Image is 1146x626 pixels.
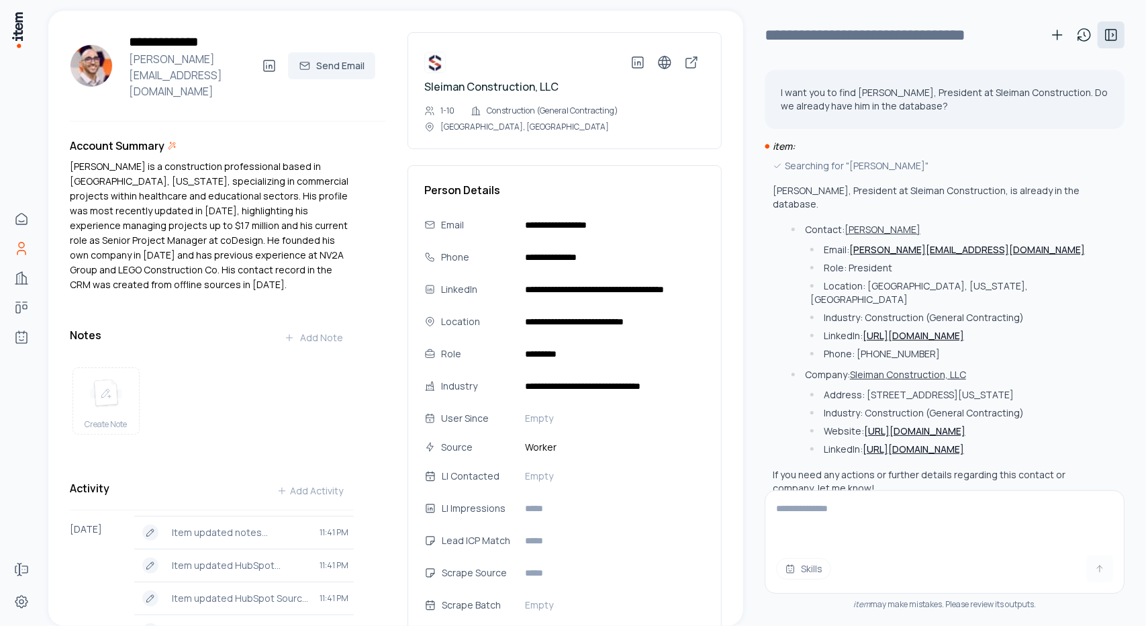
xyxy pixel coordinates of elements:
[1098,21,1125,48] button: Toggle sidebar
[487,105,618,116] p: Construction (General Contracting)
[320,593,348,604] span: 11:41 PM
[805,368,966,381] p: Company:
[172,559,309,572] p: Item updated HubSpot Created Date to
[520,594,705,616] button: Empty
[807,424,1108,438] li: Website:
[124,51,256,99] h4: [PERSON_NAME][EMAIL_ADDRESS][DOMAIN_NAME]
[850,368,966,382] button: Sleiman Construction, LLC
[8,235,35,262] a: People
[525,469,553,483] span: Empty
[90,379,122,408] img: create note
[442,501,528,516] div: LI Impressions
[440,105,455,116] p: 1-10
[520,465,705,487] button: Empty
[773,184,1108,211] p: [PERSON_NAME], President at Sleiman Construction, is already in the database.
[807,311,1108,324] li: Industry: Construction (General Contracting)
[288,52,375,79] button: Send Email
[807,443,1108,456] li: LinkedIn:
[807,347,1108,361] li: Phone: [PHONE_NUMBER]
[266,478,354,504] button: Add Activity
[807,388,1108,402] li: Address: [STREET_ADDRESS][US_STATE]
[807,279,1108,306] li: Location: [GEOGRAPHIC_DATA], [US_STATE], [GEOGRAPHIC_DATA]
[424,182,705,198] h3: Person Details
[70,44,113,87] img: Danny Sleiman
[863,443,964,455] a: [URL][DOMAIN_NAME]
[424,52,446,73] img: Sleiman Construction, LLC
[70,138,164,154] h3: Account Summary
[8,324,35,351] a: Agents
[440,122,609,132] p: [GEOGRAPHIC_DATA], [GEOGRAPHIC_DATA]
[1044,21,1071,48] button: New conversation
[845,223,920,236] button: [PERSON_NAME]
[807,406,1108,420] li: Industry: Construction (General Contracting)
[781,86,1108,113] p: I want you to find [PERSON_NAME], President at Sleiman Construction. Do we already have him in th...
[8,556,35,583] a: Forms
[442,469,528,484] div: LI Contacted
[85,419,128,430] span: Create Note
[73,367,140,435] button: create noteCreate Note
[273,324,354,351] button: Add Note
[864,424,965,437] a: [URL][DOMAIN_NAME]
[807,329,1108,343] li: LinkedIn:
[441,314,514,329] div: Location
[773,468,1108,495] p: If you need any actions or further details regarding this contact or company, let me know!
[525,598,553,612] span: Empty
[172,592,309,605] p: Item updated HubSpot Source to
[284,331,343,345] div: Add Note
[441,347,514,361] div: Role
[520,408,705,429] button: Empty
[320,527,348,538] span: 11:41 PM
[172,526,309,539] p: Item updated notes to
[773,140,795,152] i: item:
[441,411,514,426] div: User Since
[442,533,528,548] div: Lead ICP Match
[807,243,1108,257] li: Email:
[8,265,35,292] a: Companies
[863,329,964,342] a: [URL][DOMAIN_NAME]
[70,480,109,496] h3: Activity
[320,560,348,571] span: 11:41 PM
[807,261,1108,275] li: Role: President
[801,562,822,576] span: Skills
[70,159,354,292] div: [PERSON_NAME] is a construction professional based in [GEOGRAPHIC_DATA], [US_STATE], specializing...
[1071,21,1098,48] button: View history
[442,566,528,580] div: Scrape Source
[441,218,514,232] div: Email
[765,599,1125,610] div: may make mistakes. Please review its outputs.
[441,379,514,394] div: Industry
[776,558,831,580] button: Skills
[442,598,528,613] div: Scrape Batch
[520,440,705,455] span: Worker
[8,294,35,321] a: Deals
[8,588,35,615] a: Settings
[424,79,559,94] a: Sleiman Construction, LLC
[805,223,920,236] p: Contact:
[441,440,514,455] div: Source
[70,327,101,343] h3: Notes
[773,159,1108,173] div: Searching for "[PERSON_NAME]"
[11,11,24,49] img: Item Brain Logo
[441,250,514,265] div: Phone
[849,243,1085,256] a: [PERSON_NAME][EMAIL_ADDRESS][DOMAIN_NAME]
[8,206,35,232] a: Home
[525,412,553,425] span: Empty
[441,282,514,297] div: LinkedIn
[853,598,870,610] i: item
